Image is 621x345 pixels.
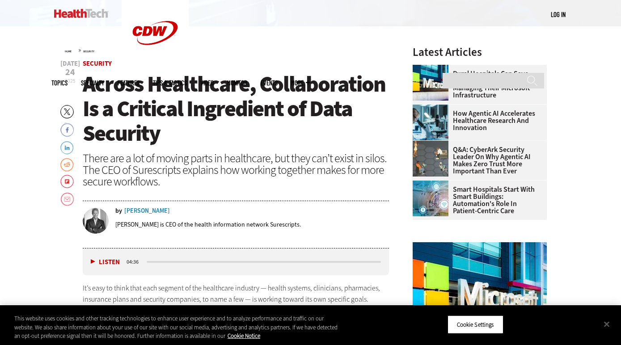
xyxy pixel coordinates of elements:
[124,208,170,214] a: [PERSON_NAME]
[118,80,139,86] a: Features
[14,314,342,341] div: This website uses cookies and other tracking technologies to enhance user experience and to analy...
[91,259,120,265] button: Listen
[51,80,68,86] span: Topics
[153,80,187,86] a: Tips & Tactics
[448,315,503,334] button: Cookie Settings
[413,242,547,343] img: Microsoft building
[228,332,260,340] a: More information about your privacy
[83,282,389,305] p: It’s easy to think that each segment of the healthcare industry — health systems, clinicians, pha...
[125,258,145,266] div: duration
[291,80,310,86] span: More
[413,186,541,215] a: Smart Hospitals Start With Smart Buildings: Automation's Role in Patient-Centric Care
[83,152,389,187] div: There are a lot of moving parts in healthcare, but they can’t exist in silos. The CEO of Surescri...
[551,10,566,18] a: Log in
[413,146,541,175] a: Q&A: CyberArk Security Leader on Why Agentic AI Makes Zero Trust More Important Than Ever
[54,9,108,18] img: Home
[122,59,189,68] a: CDW
[413,65,448,101] img: Microsoft building
[83,69,385,148] span: Across Healthcare, Collaboration Is a Critical Ingredient of Data Security
[413,70,541,99] a: Rural Hospitals Can Save Time and Money on Managing Their Microsoft Infrastructure
[261,80,278,86] a: Events
[413,141,448,177] img: Group of humans and robots accessing a network
[83,208,109,234] img: Frank Harvey
[597,314,617,334] button: Close
[227,80,247,86] a: MonITor
[413,65,453,72] a: Microsoft building
[200,80,214,86] a: Video
[83,248,389,275] div: media player
[413,105,448,140] img: scientist looks through microscope in lab
[115,208,122,214] span: by
[413,181,453,188] a: Smart hospital
[413,110,541,131] a: How Agentic AI Accelerates Healthcare Research and Innovation
[413,105,453,112] a: scientist looks through microscope in lab
[115,220,301,229] p: [PERSON_NAME] is CEO of the health information network Surescripts.
[413,181,448,216] img: Smart hospital
[81,80,104,86] span: Specialty
[551,10,566,19] div: User menu
[413,141,453,148] a: Group of humans and robots accessing a network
